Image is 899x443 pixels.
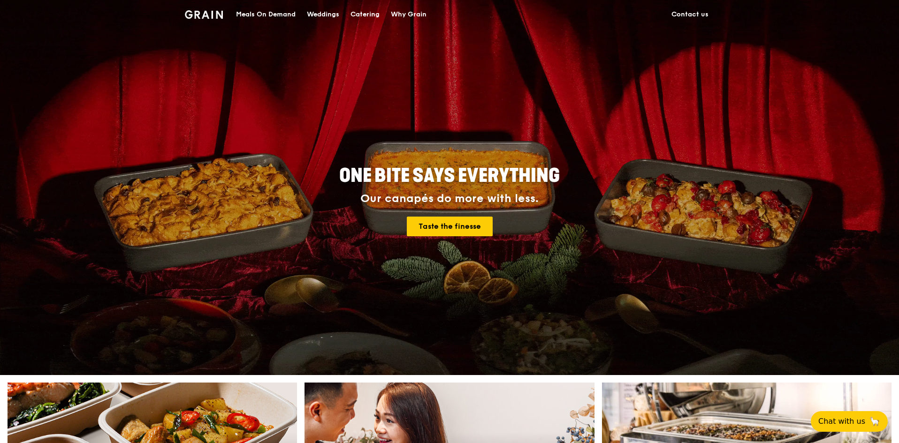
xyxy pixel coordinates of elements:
[391,0,427,29] div: Why Grain
[339,165,560,187] span: ONE BITE SAYS EVERYTHING
[818,416,865,427] span: Chat with us
[666,0,714,29] a: Contact us
[301,0,345,29] a: Weddings
[345,0,385,29] a: Catering
[281,192,618,205] div: Our canapés do more with less.
[236,0,296,29] div: Meals On Demand
[407,217,493,236] a: Taste the finesse
[350,0,380,29] div: Catering
[307,0,339,29] div: Weddings
[385,0,432,29] a: Why Grain
[869,416,880,427] span: 🦙
[185,10,223,19] img: Grain
[811,411,888,432] button: Chat with us🦙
